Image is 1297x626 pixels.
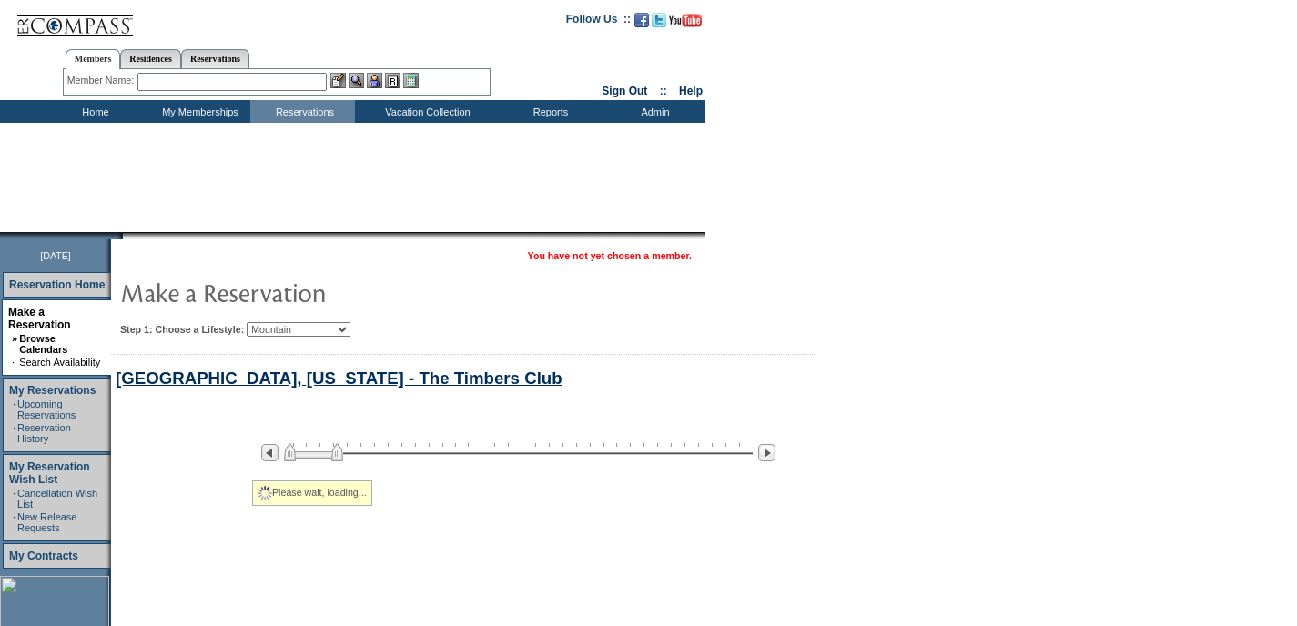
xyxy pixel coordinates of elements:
img: spinner2.gif [258,486,272,500]
span: You have not yet chosen a member. [528,250,692,261]
a: Sign Out [602,85,647,97]
a: New Release Requests [17,511,76,533]
td: Follow Us :: [566,11,631,33]
td: Vacation Collection [355,100,496,123]
td: · [12,357,17,368]
img: Follow us on Twitter [652,13,666,27]
img: Subscribe to our YouTube Channel [669,14,702,27]
a: Follow us on Twitter [652,18,666,29]
td: Admin [601,100,705,123]
a: Residences [120,49,181,68]
a: Become our fan on Facebook [634,18,649,29]
a: Reservation Home [9,278,105,291]
td: · [13,399,15,420]
div: Member Name: [67,73,137,88]
a: Cancellation Wish List [17,488,97,510]
a: Make a Reservation [8,306,71,331]
b: » [12,333,17,344]
a: Subscribe to our YouTube Channel [669,18,702,29]
img: Reservations [385,73,400,88]
span: [DATE] [40,250,71,261]
img: View [349,73,364,88]
span: :: [660,85,667,97]
a: Reservation History [17,422,71,444]
div: Please wait, loading... [252,480,372,506]
a: Members [66,49,121,69]
img: Become our fan on Facebook [634,13,649,27]
img: promoShadowLeftCorner.gif [117,232,123,239]
td: · [13,422,15,444]
td: · [13,488,15,510]
a: Search Availability [19,357,100,368]
b: Step 1: Choose a Lifestyle: [120,324,244,335]
td: Home [41,100,146,123]
a: My Reservations [9,384,96,397]
td: · [13,511,15,533]
a: Reservations [181,49,249,68]
td: My Memberships [146,100,250,123]
a: My Contracts [9,550,78,562]
a: Upcoming Reservations [17,399,76,420]
img: blank.gif [123,232,125,239]
a: My Reservation Wish List [9,460,90,486]
img: Previous [261,444,279,461]
img: b_edit.gif [330,73,346,88]
a: Help [679,85,703,97]
a: Browse Calendars [19,333,67,355]
a: [GEOGRAPHIC_DATA], [US_STATE] - The Timbers Club [116,369,562,388]
img: Next [758,444,775,461]
img: Impersonate [367,73,382,88]
td: Reports [496,100,601,123]
td: Reservations [250,100,355,123]
img: pgTtlMakeReservation.gif [120,274,484,310]
img: b_calculator.gif [403,73,419,88]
